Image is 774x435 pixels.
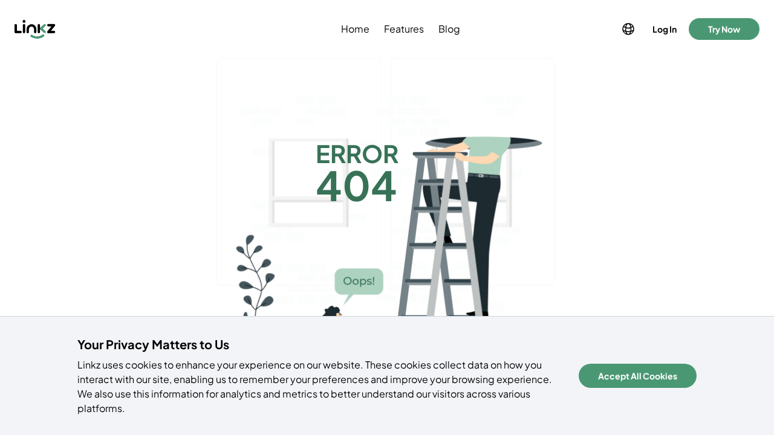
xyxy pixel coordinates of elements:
a: Blog [436,22,463,36]
a: Home [339,22,372,36]
button: Try Now [689,18,759,40]
img: error_illust [186,58,589,358]
h4: Your Privacy Matters to Us [77,336,564,353]
h1: 404 [316,155,397,215]
button: Accept All Cookies [579,364,697,388]
img: Linkz logo [15,19,56,39]
span: Features [384,22,424,36]
span: Blog [438,22,460,36]
h1: ERROR [316,135,398,172]
p: Linkz uses cookies to enhance your experience on our website. These cookies collect data on how y... [77,358,564,416]
a: Features [382,22,426,36]
button: Log In [650,21,679,37]
span: Home [341,22,369,36]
